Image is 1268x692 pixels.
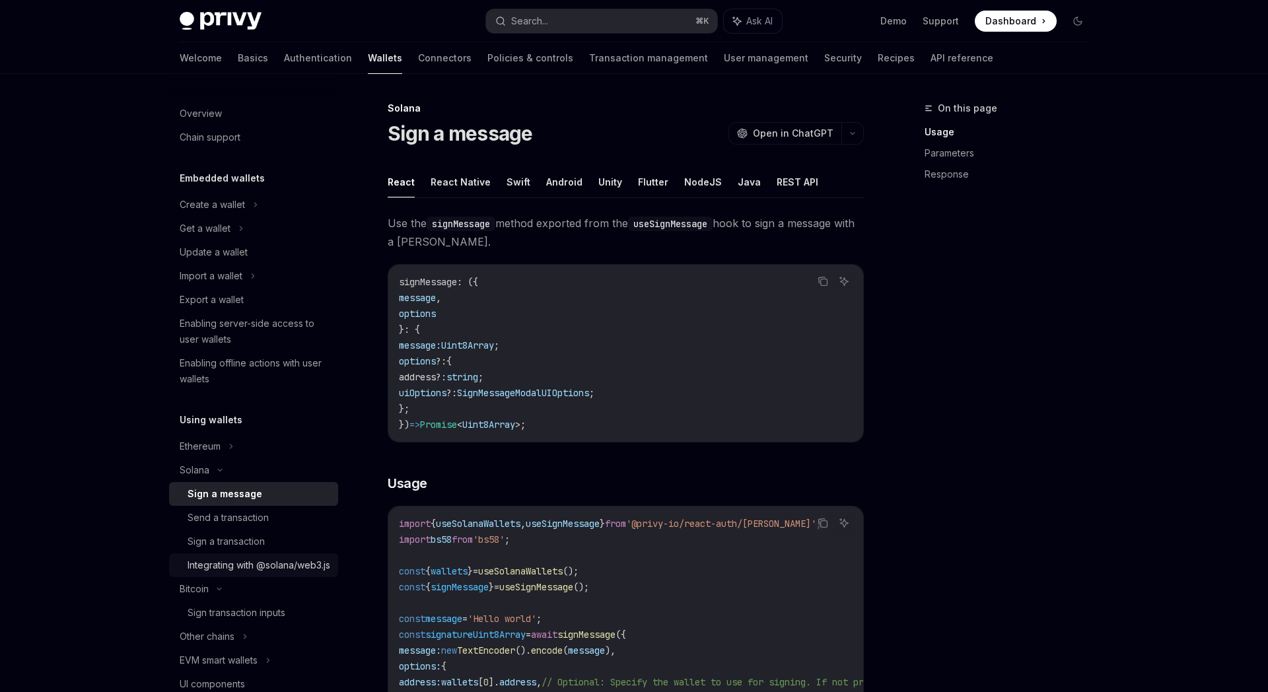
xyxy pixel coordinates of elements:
[835,514,853,532] button: Ask AI
[284,42,352,74] a: Authentication
[777,166,818,197] button: REST API
[489,676,499,688] span: ].
[520,419,526,431] span: ;
[180,355,330,387] div: Enabling offline actions with user wallets
[425,629,526,640] span: signatureUint8Array
[169,102,338,125] a: Overview
[468,613,536,625] span: 'Hello world'
[473,565,478,577] span: =
[835,273,853,290] button: Ask AI
[188,510,269,526] div: Send a transaction
[399,419,409,431] span: })
[441,660,446,672] span: {
[511,13,548,29] div: Search...
[494,339,499,351] span: ;
[399,355,436,367] span: options
[457,419,462,431] span: <
[468,565,473,577] span: }
[462,419,515,431] span: Uint8Array
[169,482,338,506] a: Sign a message
[388,102,864,115] div: Solana
[938,100,997,116] span: On this page
[446,387,457,399] span: ?:
[180,12,262,30] img: dark logo
[526,629,531,640] span: =
[188,534,265,549] div: Sign a transaction
[563,565,579,577] span: ();
[505,534,510,545] span: ;
[557,629,616,640] span: signMessage
[238,42,268,74] a: Basics
[180,462,209,478] div: Solana
[638,166,668,197] button: Flutter
[399,629,425,640] span: const
[573,581,589,593] span: ();
[738,166,761,197] button: Java
[478,565,563,577] span: useSolanaWallets
[473,534,505,545] span: 'bs58'
[925,164,1099,185] a: Response
[478,371,483,383] span: ;
[724,9,782,33] button: Ask AI
[478,676,483,688] span: [
[457,276,478,288] span: : ({
[724,42,808,74] a: User management
[589,387,594,399] span: ;
[180,581,209,597] div: Bitcoin
[605,644,616,656] span: ),
[457,387,589,399] span: SignMessageModalUIOptions
[180,629,234,644] div: Other chains
[531,644,563,656] span: encode
[180,42,222,74] a: Welcome
[436,292,441,304] span: ,
[399,276,457,288] span: signMessage
[684,166,722,197] button: NodeJS
[486,9,717,33] button: Search...⌘K
[494,581,499,593] span: =
[925,143,1099,164] a: Parameters
[169,553,338,577] a: Integrating with @solana/web3.js
[487,42,573,74] a: Policies & controls
[399,308,436,320] span: options
[925,121,1099,143] a: Usage
[169,601,338,625] a: Sign transaction inputs
[188,557,330,573] div: Integrating with @solana/web3.js
[441,644,457,656] span: new
[399,387,446,399] span: uiOptions
[536,613,542,625] span: ;
[399,660,441,672] span: options:
[489,581,494,593] span: }
[427,217,495,231] code: signMessage
[180,412,242,428] h5: Using wallets
[526,518,600,530] span: useSignMessage
[824,42,862,74] a: Security
[399,518,431,530] span: import
[399,324,420,335] span: }: {
[985,15,1036,28] span: Dashboard
[457,644,515,656] span: TextEncoder
[420,419,457,431] span: Promise
[628,217,713,231] code: useSignMessage
[589,42,708,74] a: Transaction management
[452,534,473,545] span: from
[605,518,626,530] span: from
[598,166,622,197] button: Unity
[180,129,240,145] div: Chain support
[728,122,841,145] button: Open in ChatGPT
[441,676,478,688] span: wallets
[399,581,425,593] span: const
[399,613,425,625] span: const
[507,166,530,197] button: Swift
[399,403,409,415] span: };
[499,676,536,688] span: address
[180,676,245,692] div: UI components
[188,605,285,621] div: Sign transaction inputs
[923,15,959,28] a: Support
[180,106,222,121] div: Overview
[169,530,338,553] a: Sign a transaction
[388,121,533,145] h1: Sign a message
[399,292,436,304] span: message
[180,652,258,668] div: EVM smart wallets
[536,676,542,688] span: ,
[431,166,491,197] button: React Native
